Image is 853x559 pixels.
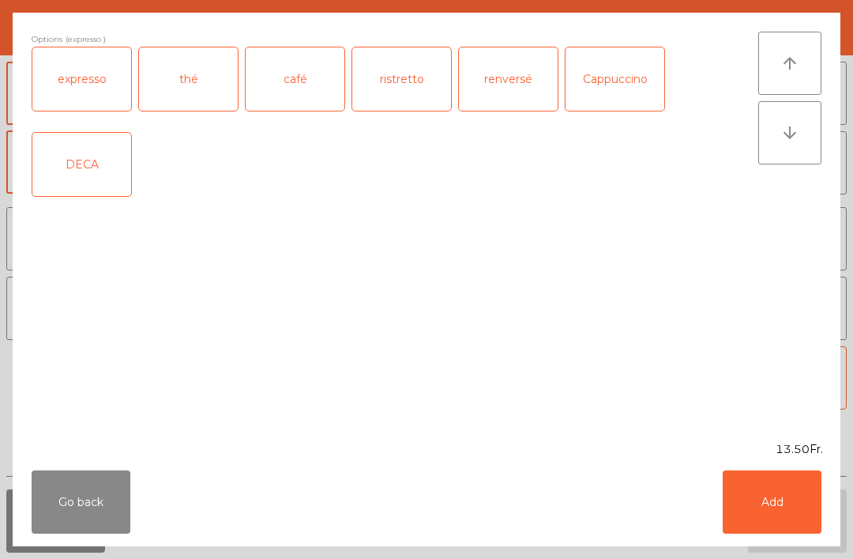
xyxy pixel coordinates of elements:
button: arrow_downward [758,101,821,164]
button: arrow_upward [758,32,821,95]
span: Options [32,32,62,47]
button: Add [723,470,821,534]
button: Go back [32,470,130,534]
div: DECA [32,133,131,196]
div: 13.50Fr. [13,441,840,458]
div: thé [139,47,238,111]
div: expresso [32,47,131,111]
i: arrow_upward [780,54,799,73]
i: arrow_downward [780,123,799,142]
div: Cappuccino [566,47,664,111]
div: renversé [459,47,558,111]
div: ristretto [352,47,451,111]
span: (expresso ) [66,32,106,47]
div: café [246,47,344,111]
